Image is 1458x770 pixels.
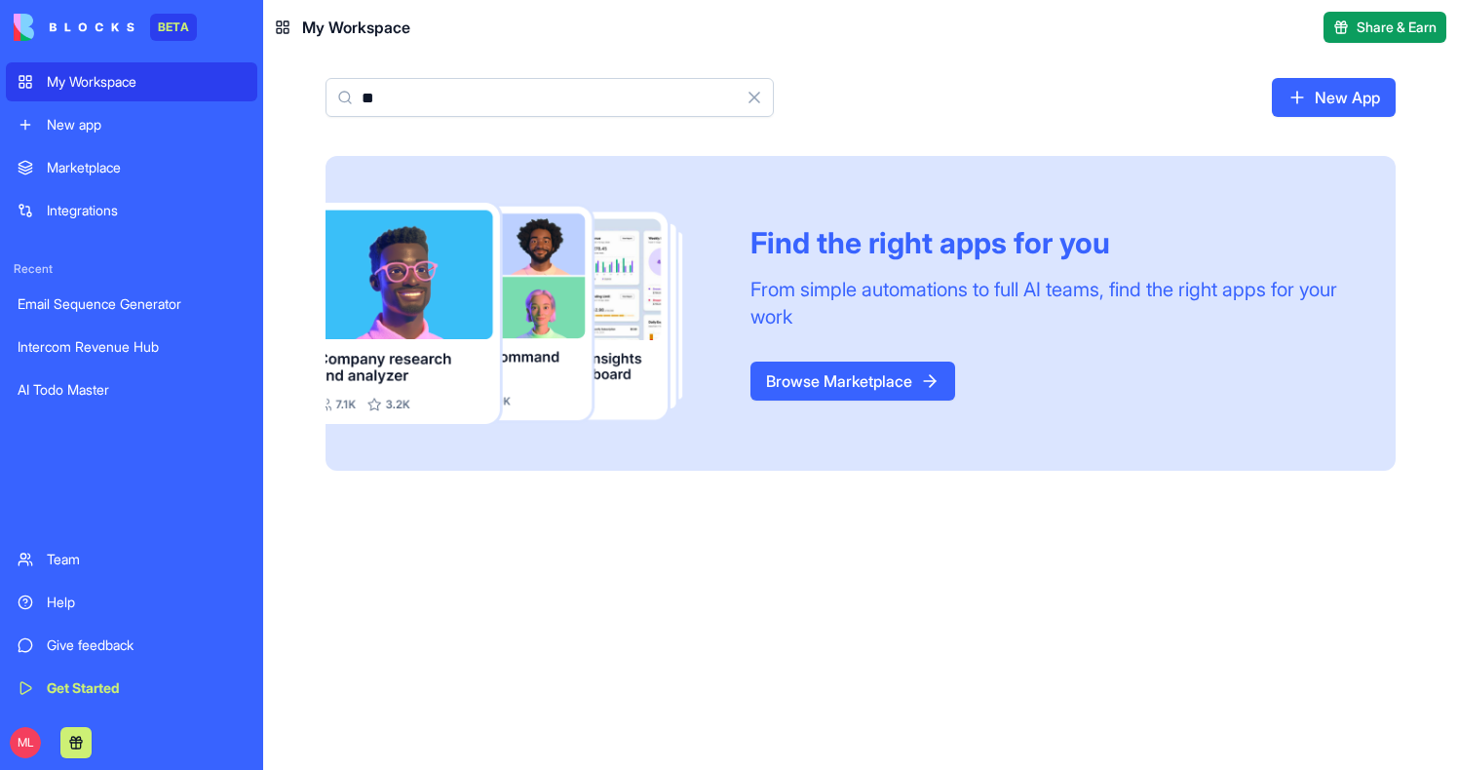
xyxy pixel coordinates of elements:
[47,678,246,698] div: Get Started
[6,148,257,187] a: Marketplace
[750,362,955,401] a: Browse Marketplace
[10,727,41,758] span: ML
[18,380,246,400] div: AI Todo Master
[6,583,257,622] a: Help
[47,201,246,220] div: Integrations
[18,337,246,357] div: Intercom Revenue Hub
[6,105,257,144] a: New app
[14,14,134,41] img: logo
[6,370,257,409] a: AI Todo Master
[6,261,257,277] span: Recent
[6,626,257,665] a: Give feedback
[302,16,410,39] span: My Workspace
[6,285,257,324] a: Email Sequence Generator
[750,276,1349,330] div: From simple automations to full AI teams, find the right apps for your work
[6,62,257,101] a: My Workspace
[1324,12,1446,43] button: Share & Earn
[6,669,257,708] a: Get Started
[18,294,246,314] div: Email Sequence Generator
[47,115,246,135] div: New app
[6,540,257,579] a: Team
[1357,18,1437,37] span: Share & Earn
[14,14,197,41] a: BETA
[326,203,719,424] img: Frame_181_egmpey.png
[150,14,197,41] div: BETA
[47,158,246,177] div: Marketplace
[735,78,774,117] button: Clear
[6,327,257,366] a: Intercom Revenue Hub
[750,225,1349,260] div: Find the right apps for you
[1272,78,1396,117] a: New App
[47,635,246,655] div: Give feedback
[47,72,246,92] div: My Workspace
[6,191,257,230] a: Integrations
[47,593,246,612] div: Help
[47,550,246,569] div: Team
